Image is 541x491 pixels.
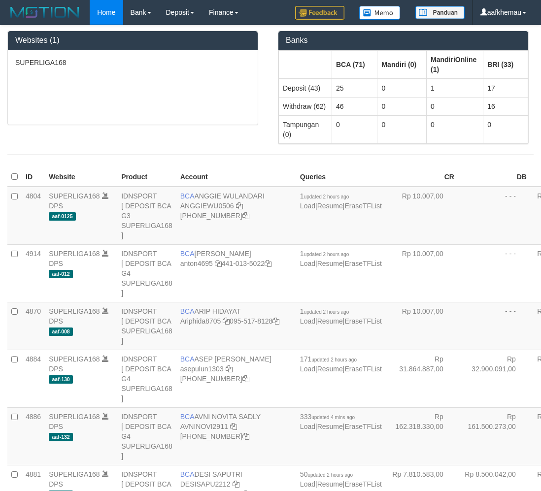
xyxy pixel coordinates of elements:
td: ARIP HIDAYAT 095-517-8128 [176,302,296,350]
td: AVNI NOVITA SADLY [PHONE_NUMBER] [176,407,296,465]
th: Website [45,167,117,187]
a: Copy AVNINOVI2911 to clipboard [230,423,237,430]
span: | | [300,250,382,267]
a: Load [300,317,315,325]
a: asepulun1303 [180,365,224,373]
span: 333 [300,413,355,421]
span: updated 2 hours ago [304,309,349,315]
th: Group: activate to sort column ascending [427,50,483,79]
span: | | [300,470,382,488]
a: SUPERLIGA168 [49,355,100,363]
td: 4870 [22,302,45,350]
td: 0 [377,115,427,143]
a: Copy 4410135022 to clipboard [265,260,271,267]
a: SUPERLIGA168 [49,413,100,421]
a: Copy 0955178128 to clipboard [272,317,279,325]
span: updated 2 hours ago [304,252,349,257]
td: [PERSON_NAME] 441-013-5022 [176,244,296,302]
td: Rp 32.900.091,00 [458,350,531,407]
a: ANGGIEWU0506 [180,202,234,210]
td: 16 [483,97,528,115]
th: Group: activate to sort column ascending [377,50,427,79]
img: panduan.png [415,6,465,19]
span: 50 [300,470,353,478]
td: DPS [45,302,117,350]
td: DPS [45,350,117,407]
span: BCA [180,250,195,258]
a: SUPERLIGA168 [49,307,100,315]
td: 17 [483,79,528,98]
td: IDNSPORT [ DEPOSIT BCA G4 SUPERLIGA168 ] [117,244,176,302]
td: - - - [458,244,531,302]
td: - - - [458,187,531,245]
span: | | [300,307,382,325]
h3: Websites (1) [15,36,250,45]
td: 4886 [22,407,45,465]
td: 25 [332,79,377,98]
span: 1 [300,307,349,315]
td: IDNSPORT [ DEPOSIT BCA G4 SUPERLIGA168 ] [117,350,176,407]
th: Group: activate to sort column ascending [483,50,528,79]
a: EraseTFList [344,260,381,267]
img: MOTION_logo.png [7,5,82,20]
td: IDNSPORT [ DEPOSIT BCA G3 SUPERLIGA168 ] [117,187,176,245]
td: 0 [332,115,377,143]
th: ID [22,167,45,187]
td: 4804 [22,187,45,245]
a: SUPERLIGA168 [49,470,100,478]
span: | | [300,192,382,210]
span: | | [300,413,382,430]
td: 0 [377,79,427,98]
a: AVNINOVI2911 [180,423,228,430]
span: aaf-012 [49,270,73,278]
a: EraseTFList [344,480,381,488]
a: SUPERLIGA168 [49,192,100,200]
td: 1 [427,79,483,98]
span: BCA [180,413,195,421]
td: Rp 10.007,00 [386,244,458,302]
td: DPS [45,244,117,302]
span: 1 [300,250,349,258]
th: Account [176,167,296,187]
span: BCA [180,192,195,200]
span: | | [300,355,382,373]
a: Copy DESISAPU2212 to clipboard [233,480,239,488]
td: Rp 10.007,00 [386,302,458,350]
td: IDNSPORT [ DEPOSIT BCA G4 SUPERLIGA168 ] [117,407,176,465]
a: Copy anton4695 to clipboard [215,260,222,267]
a: Ariphida8705 [180,317,221,325]
a: Resume [317,423,343,430]
p: SUPERLIGA168 [15,58,250,67]
td: 46 [332,97,377,115]
span: 171 [300,355,357,363]
td: Rp 161.500.273,00 [458,407,531,465]
th: Queries [296,167,386,187]
th: Product [117,167,176,187]
a: Load [300,365,315,373]
td: 0 [377,97,427,115]
a: Load [300,480,315,488]
span: aaf-008 [49,327,73,336]
span: aaf-132 [49,433,73,441]
td: 0 [483,115,528,143]
a: Resume [317,260,343,267]
td: 0 [427,97,483,115]
td: Rp 162.318.330,00 [386,407,458,465]
a: Copy 4062281875 to clipboard [242,375,249,383]
span: aaf-130 [49,375,73,384]
a: Resume [317,480,343,488]
span: BCA [180,355,195,363]
h3: Banks [286,36,521,45]
a: Resume [317,202,343,210]
a: Copy ANGGIEWU0506 to clipboard [236,202,243,210]
td: ASEP [PERSON_NAME] [PHONE_NUMBER] [176,350,296,407]
span: updated 2 hours ago [311,357,357,362]
td: Withdraw (62) [279,97,332,115]
img: Feedback.jpg [295,6,344,20]
td: 0 [427,115,483,143]
th: Group: activate to sort column ascending [279,50,332,79]
a: Copy 4062280135 to clipboard [242,432,249,440]
a: DESISAPU2212 [180,480,231,488]
a: EraseTFList [344,365,381,373]
a: Resume [317,317,343,325]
